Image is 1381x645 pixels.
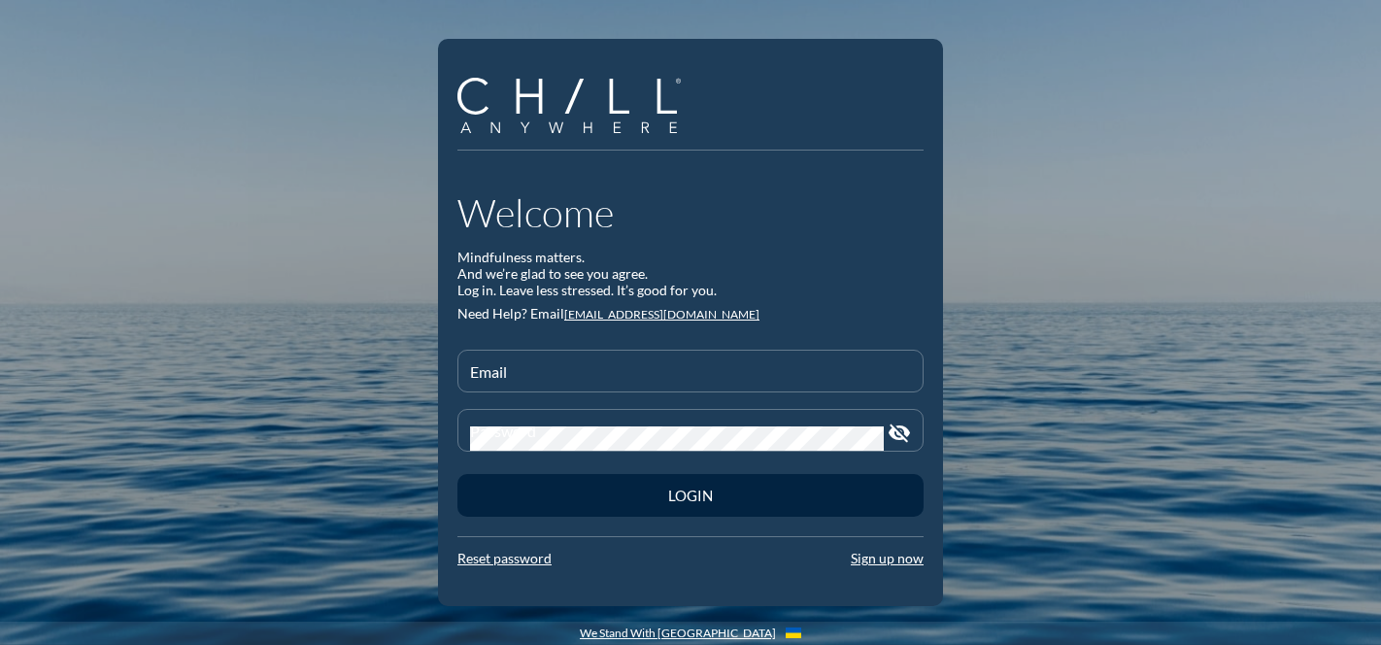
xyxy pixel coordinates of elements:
[580,627,776,640] a: We Stand With [GEOGRAPHIC_DATA]
[888,422,911,445] i: visibility_off
[470,426,884,451] input: Password
[851,550,924,566] a: Sign up now
[491,487,890,504] div: Login
[457,189,924,236] h1: Welcome
[457,78,681,133] img: Company Logo
[470,367,911,391] input: Email
[786,628,801,638] img: Flag_of_Ukraine.1aeecd60.svg
[564,307,759,322] a: [EMAIL_ADDRESS][DOMAIN_NAME]
[457,474,924,517] button: Login
[457,78,695,136] a: Company Logo
[457,250,924,298] div: Mindfulness matters. And we’re glad to see you agree. Log in. Leave less stressed. It’s good for ...
[457,550,552,566] a: Reset password
[457,305,564,322] span: Need Help? Email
